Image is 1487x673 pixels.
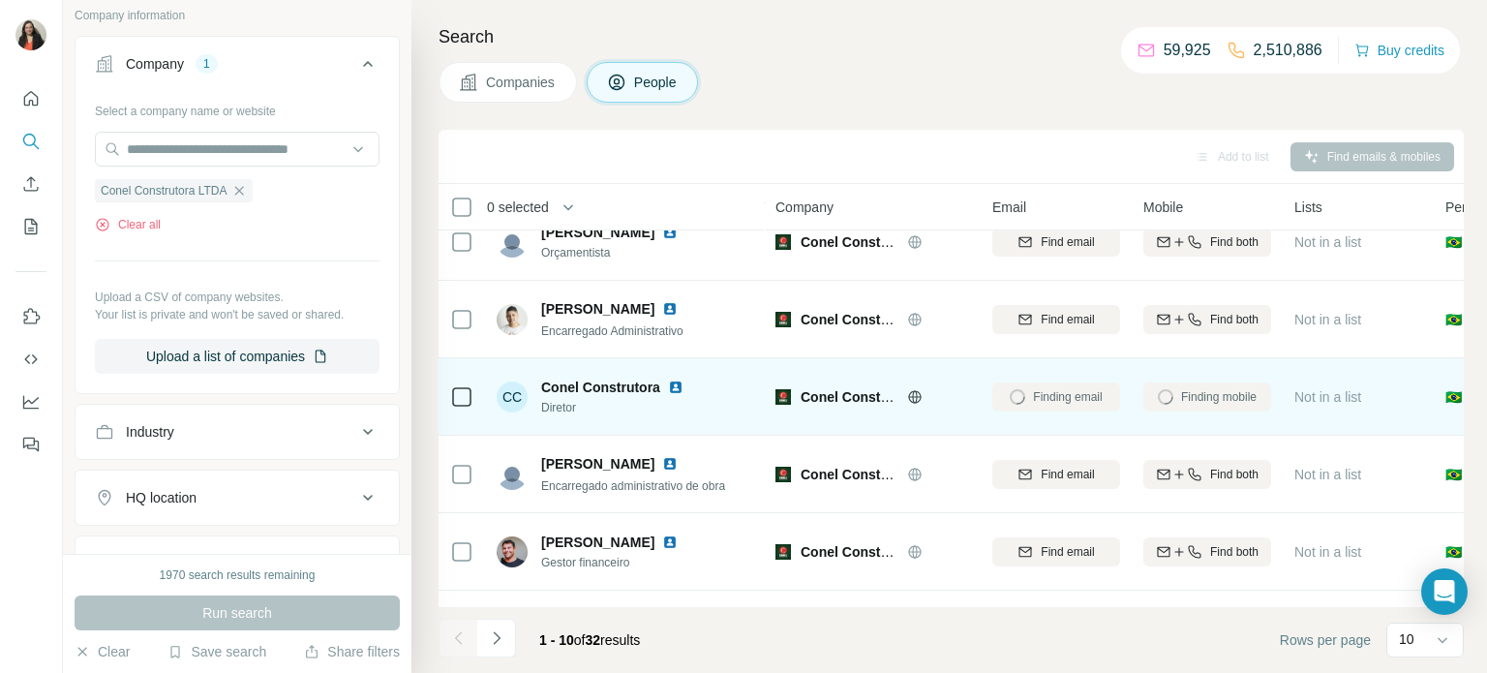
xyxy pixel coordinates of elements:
span: Orçamentista [541,244,701,261]
span: Not in a list [1294,467,1361,482]
span: Encarregado administrativo de obra [541,479,725,493]
span: Diretor [541,399,707,416]
img: Logo of Conel Construtora LTDA [775,544,791,560]
span: [PERSON_NAME] [541,223,654,242]
span: People [634,73,679,92]
button: Clear all [95,216,161,233]
p: 59,925 [1164,39,1211,62]
div: Company [126,54,184,74]
button: Find email [992,228,1120,257]
button: Clear [75,642,130,661]
span: Conel Construtora LTDA [801,234,958,250]
span: 🇧🇷 [1445,465,1462,484]
div: Open Intercom Messenger [1421,568,1468,615]
img: Avatar [497,304,528,335]
button: Feedback [15,427,46,462]
span: [PERSON_NAME] [541,454,654,474]
button: Save search [167,642,266,661]
p: Your list is private and won't be saved or shared. [95,306,379,323]
span: Find both [1210,233,1259,251]
img: Logo of Conel Construtora LTDA [775,389,791,405]
button: Use Surfe API [15,342,46,377]
div: Select a company name or website [95,95,379,120]
span: Company [775,198,834,217]
button: Share filters [304,642,400,661]
button: Find email [992,537,1120,566]
img: Logo of Conel Construtora LTDA [775,312,791,327]
p: 2,510,886 [1254,39,1322,62]
button: My lists [15,209,46,244]
span: Companies [486,73,557,92]
img: Avatar [497,536,528,567]
p: 10 [1399,629,1414,649]
div: CC [497,382,528,413]
button: Company1 [76,41,399,95]
button: Find email [992,460,1120,489]
button: Use Surfe on LinkedIn [15,299,46,334]
img: LinkedIn logo [662,456,678,472]
span: Email [992,198,1026,217]
span: Conel Construtora LTDA [801,544,958,560]
span: 0 selected [487,198,549,217]
span: Find email [1041,543,1094,561]
span: 🇧🇷 [1445,542,1462,562]
span: 1 - 10 [539,632,574,648]
span: Lists [1294,198,1322,217]
p: Upload a CSV of company websites. [95,289,379,306]
div: 1 [196,55,218,73]
span: Find email [1041,311,1094,328]
button: Upload a list of companies [95,339,379,374]
span: Conel Construtora LTDA [801,312,958,327]
span: 🇧🇷 [1445,387,1462,407]
div: 1970 search results remaining [160,566,316,584]
button: HQ location [76,474,399,521]
button: Buy credits [1354,37,1444,64]
span: 32 [586,632,601,648]
span: of [574,632,586,648]
button: Find both [1143,460,1271,489]
button: Find both [1143,537,1271,566]
span: results [539,632,640,648]
button: Find both [1143,305,1271,334]
span: Find both [1210,543,1259,561]
span: Conel Construtora LTDA [101,182,228,199]
img: Avatar [497,227,528,258]
img: LinkedIn logo [662,301,678,317]
span: Conel Construtora LTDA [801,467,958,482]
button: Dashboard [15,384,46,419]
span: Not in a list [1294,544,1361,560]
span: Gestor financeiro [541,554,701,571]
span: Encarregado Administrativo [541,324,683,338]
img: LinkedIn logo [662,535,678,550]
button: Find email [992,305,1120,334]
img: Avatar [15,19,46,50]
span: [PERSON_NAME] [541,535,654,550]
button: Annual revenue ($) [76,540,399,587]
img: LinkedIn logo [662,225,678,240]
button: Enrich CSV [15,167,46,201]
span: Not in a list [1294,312,1361,327]
img: Avatar [497,459,528,490]
span: 🇧🇷 [1445,232,1462,252]
button: Find both [1143,228,1271,257]
span: Conel Construtora [541,378,660,397]
h4: Search [439,23,1464,50]
span: 🇧🇷 [1445,310,1462,329]
img: Logo of Conel Construtora LTDA [775,467,791,482]
button: Navigate to next page [477,619,516,658]
span: Find both [1210,311,1259,328]
span: Rows per page [1280,630,1371,650]
span: Not in a list [1294,234,1361,250]
button: Search [15,124,46,159]
button: Quick start [15,81,46,116]
span: Find email [1041,233,1094,251]
img: Logo of Conel Construtora LTDA [775,234,791,250]
button: Industry [76,409,399,455]
span: Mobile [1143,198,1183,217]
div: HQ location [126,488,197,507]
span: Conel Construtora LTDA [801,389,958,405]
span: Not in a list [1294,389,1361,405]
span: Find both [1210,466,1259,483]
p: Company information [75,7,400,24]
div: Industry [126,422,174,442]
